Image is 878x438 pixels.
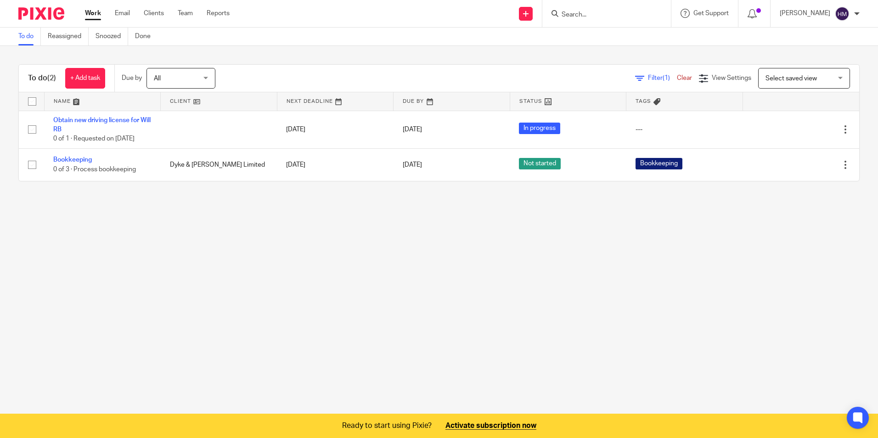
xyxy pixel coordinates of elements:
[65,68,105,89] a: + Add task
[144,9,164,18] a: Clients
[85,9,101,18] a: Work
[135,28,158,45] a: Done
[677,75,692,81] a: Clear
[53,117,151,133] a: Obtain new driving license for Will RB
[277,111,394,148] td: [DATE]
[28,73,56,83] h1: To do
[161,148,277,181] td: Dyke & [PERSON_NAME] Limited
[835,6,850,21] img: svg%3E
[693,10,729,17] span: Get Support
[712,75,751,81] span: View Settings
[277,148,394,181] td: [DATE]
[178,9,193,18] a: Team
[403,126,422,133] span: [DATE]
[18,7,64,20] img: Pixie
[765,75,817,82] span: Select saved view
[53,166,136,173] span: 0 of 3 · Process bookkeeping
[663,75,670,81] span: (1)
[403,162,422,168] span: [DATE]
[636,99,651,104] span: Tags
[636,125,734,134] div: ---
[154,75,161,82] span: All
[48,28,89,45] a: Reassigned
[519,158,561,169] span: Not started
[18,28,41,45] a: To do
[648,75,677,81] span: Filter
[561,11,643,19] input: Search
[780,9,830,18] p: [PERSON_NAME]
[53,135,135,142] span: 0 of 1 · Requested on [DATE]
[636,158,682,169] span: Bookkeeping
[53,157,92,163] a: Bookkeeping
[115,9,130,18] a: Email
[122,73,142,83] p: Due by
[207,9,230,18] a: Reports
[519,123,560,134] span: In progress
[47,74,56,82] span: (2)
[96,28,128,45] a: Snoozed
